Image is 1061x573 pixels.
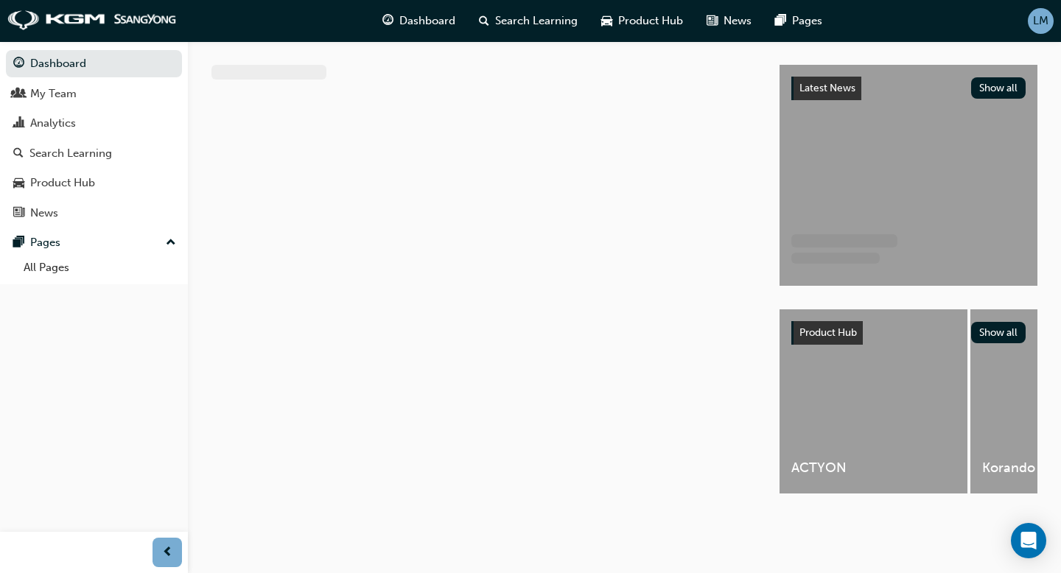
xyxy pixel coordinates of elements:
[775,12,786,30] span: pages-icon
[162,544,173,562] span: prev-icon
[13,177,24,190] span: car-icon
[6,110,182,137] a: Analytics
[791,77,1026,100] a: Latest NewsShow all
[589,6,695,36] a: car-iconProduct Hub
[7,10,177,31] img: kgm
[13,236,24,250] span: pages-icon
[13,57,24,71] span: guage-icon
[6,47,182,229] button: DashboardMy TeamAnalyticsSearch LearningProduct HubNews
[13,207,24,220] span: news-icon
[780,309,967,493] a: ACTYON
[495,13,578,29] span: Search Learning
[13,88,24,101] span: people-icon
[791,460,956,477] span: ACTYON
[18,256,182,279] a: All Pages
[467,6,589,36] a: search-iconSearch Learning
[971,322,1026,343] button: Show all
[6,140,182,167] a: Search Learning
[791,321,1026,345] a: Product HubShow all
[799,82,855,94] span: Latest News
[30,205,58,222] div: News
[399,13,455,29] span: Dashboard
[30,85,77,102] div: My Team
[792,13,822,29] span: Pages
[30,234,60,251] div: Pages
[382,12,393,30] span: guage-icon
[371,6,467,36] a: guage-iconDashboard
[799,326,857,339] span: Product Hub
[6,229,182,256] button: Pages
[479,12,489,30] span: search-icon
[166,233,176,253] span: up-icon
[13,147,24,161] span: search-icon
[724,13,752,29] span: News
[695,6,763,36] a: news-iconNews
[30,175,95,191] div: Product Hub
[601,12,612,30] span: car-icon
[6,80,182,108] a: My Team
[1011,523,1046,558] div: Open Intercom Messenger
[6,50,182,77] a: Dashboard
[29,145,112,162] div: Search Learning
[30,115,76,132] div: Analytics
[971,77,1026,99] button: Show all
[6,169,182,197] a: Product Hub
[707,12,718,30] span: news-icon
[13,117,24,130] span: chart-icon
[6,200,182,227] a: News
[763,6,834,36] a: pages-iconPages
[1028,8,1054,34] button: LM
[618,13,683,29] span: Product Hub
[1033,13,1048,29] span: LM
